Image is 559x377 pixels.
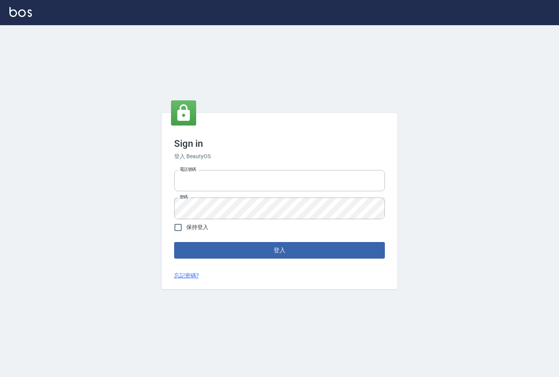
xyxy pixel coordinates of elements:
img: Logo [9,7,32,17]
label: 電話號碼 [180,166,196,172]
label: 密碼 [180,194,188,200]
a: 忘記密碼? [174,272,199,280]
span: 保持登入 [186,223,208,231]
button: 登入 [174,242,385,259]
h3: Sign in [174,138,385,149]
h6: 登入 BeautyOS [174,152,385,161]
